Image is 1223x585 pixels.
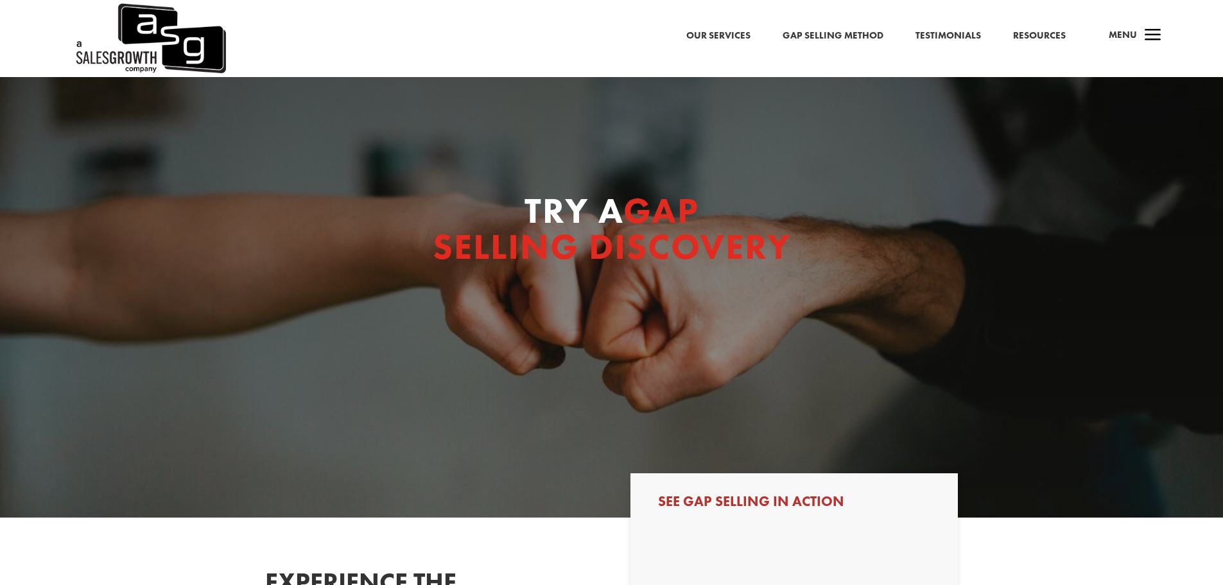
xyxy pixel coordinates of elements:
h1: Try a [430,193,793,271]
a: Resources [1013,28,1066,44]
span: a [1140,23,1166,49]
span: Gap Selling Discovery [433,188,791,270]
a: Testimonials [915,28,981,44]
a: Gap Selling Method [783,28,883,44]
h3: See Gap Selling in Action [658,494,930,515]
a: Our Services [686,28,750,44]
span: Menu [1109,28,1137,41]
